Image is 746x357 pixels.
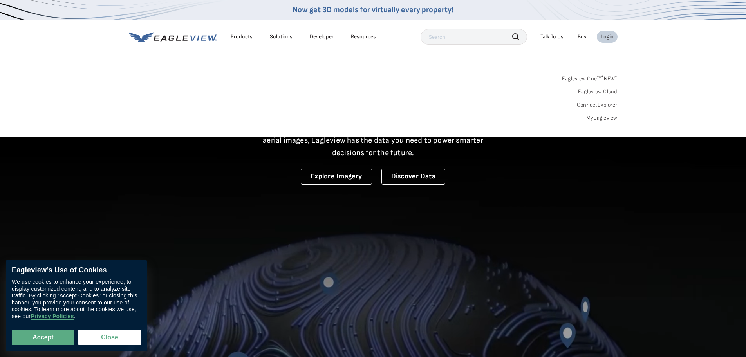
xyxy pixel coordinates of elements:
[586,114,618,121] a: MyEagleview
[577,101,618,109] a: ConnectExplorer
[310,33,334,40] a: Developer
[601,75,617,82] span: NEW
[301,169,372,185] a: Explore Imagery
[31,313,74,320] a: Privacy Policies
[253,121,493,159] p: A new era starts here. Built on more than 3.5 billion high-resolution aerial images, Eagleview ha...
[540,33,564,40] div: Talk To Us
[562,73,618,82] a: Eagleview One™*NEW*
[351,33,376,40] div: Resources
[12,266,141,275] div: Eagleview’s Use of Cookies
[270,33,293,40] div: Solutions
[78,330,141,345] button: Close
[231,33,253,40] div: Products
[381,169,445,185] a: Discover Data
[293,5,453,14] a: Now get 3D models for virtually every property!
[12,279,141,320] div: We use cookies to enhance your experience, to display customized content, and to analyze site tra...
[578,33,587,40] a: Buy
[578,88,618,95] a: Eagleview Cloud
[421,29,527,45] input: Search
[601,33,614,40] div: Login
[12,330,74,345] button: Accept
